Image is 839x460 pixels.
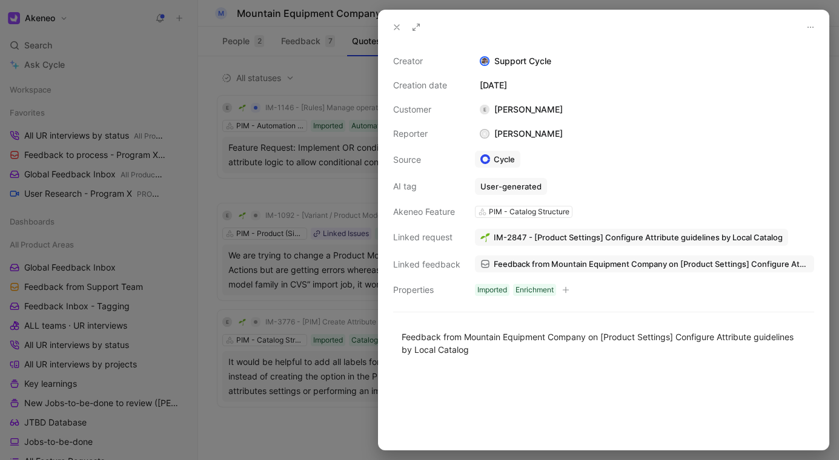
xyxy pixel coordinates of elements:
div: AI tag [393,179,460,194]
div: K [481,130,489,138]
div: Creation date [393,78,460,93]
div: User-generated [480,181,542,192]
button: 🌱IM-2847 - [Product Settings] Configure Attribute guidelines by Local Catalog [475,229,788,246]
span: IM-2847 - [Product Settings] Configure Attribute guidelines by Local Catalog [494,232,783,243]
div: Imported [477,284,507,296]
div: Customer [393,102,460,117]
div: E [480,105,489,114]
div: Properties [393,283,460,297]
div: [PERSON_NAME] [475,126,568,141]
a: Cycle [475,151,520,168]
div: Linked feedback [393,257,460,272]
div: Reporter [393,126,460,141]
div: PIM - Catalog Structure [489,206,569,218]
div: [DATE] [475,78,814,93]
img: avatar [481,57,489,65]
span: Feedback from Mountain Equipment Company on [Product Settings] Configure Attribute guidelines by ... [494,258,809,269]
div: Source [393,153,460,167]
div: Creator [393,54,460,68]
div: Enrichment [516,284,554,296]
div: Akeneo Feature [393,205,460,219]
div: [PERSON_NAME] [475,102,568,117]
a: Feedback from Mountain Equipment Company on [Product Settings] Configure Attribute guidelines by ... [475,255,814,272]
img: 🌱 [480,232,490,242]
div: Feedback from Mountain Equipment Company on [Product Settings] Configure Attribute guidelines by ... [402,330,806,356]
div: Linked request [393,230,460,245]
div: Support Cycle [475,54,814,68]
